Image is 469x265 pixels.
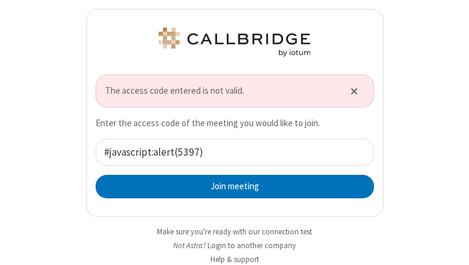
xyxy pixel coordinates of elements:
[156,28,313,56] img: Astra
[86,240,384,251] li: Not Astra?
[96,117,374,130] p: Enter the access code of the meeting you would like to join.
[105,84,336,98] span: The access code entered is not valid.
[96,175,374,199] button: Join meeting
[157,227,312,237] a: Make sure you're ready with our connection test
[207,240,296,251] button: Login to another company
[344,82,364,100] button: Close alert
[96,139,374,166] input: Enter access code
[210,254,259,264] a: Help & support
